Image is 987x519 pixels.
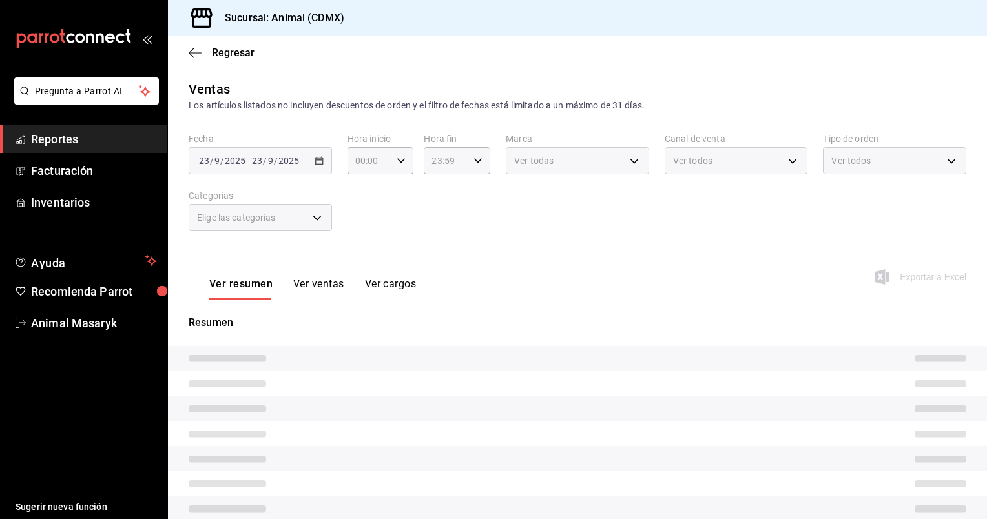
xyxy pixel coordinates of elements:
[831,154,871,167] span: Ver todos
[214,156,220,166] input: --
[251,156,263,166] input: --
[514,154,554,167] span: Ver todas
[209,278,273,300] button: Ver resumen
[31,162,157,179] span: Facturación
[142,34,152,44] button: open_drawer_menu
[197,211,276,224] span: Elige las categorías
[263,156,267,166] span: /
[31,130,157,148] span: Reportes
[31,283,157,300] span: Recomienda Parrot
[224,156,246,166] input: ----
[293,278,344,300] button: Ver ventas
[267,156,274,166] input: --
[348,134,414,143] label: Hora inicio
[214,10,344,26] h3: Sucursal: Animal (CDMX)
[14,77,159,105] button: Pregunta a Parrot AI
[673,154,712,167] span: Ver todos
[189,191,332,200] label: Categorías
[31,253,140,269] span: Ayuda
[16,500,157,514] span: Sugerir nueva función
[247,156,250,166] span: -
[424,134,490,143] label: Hora fin
[189,134,332,143] label: Fecha
[209,278,416,300] div: navigation tabs
[31,314,157,332] span: Animal Masaryk
[506,134,649,143] label: Marca
[189,99,966,112] div: Los artículos listados no incluyen descuentos de orden y el filtro de fechas está limitado a un m...
[31,194,157,211] span: Inventarios
[823,134,966,143] label: Tipo de orden
[189,46,255,59] button: Regresar
[665,134,808,143] label: Canal de venta
[198,156,210,166] input: --
[220,156,224,166] span: /
[278,156,300,166] input: ----
[274,156,278,166] span: /
[189,79,230,99] div: Ventas
[9,94,159,107] a: Pregunta a Parrot AI
[212,46,255,59] span: Regresar
[365,278,417,300] button: Ver cargos
[35,85,139,98] span: Pregunta a Parrot AI
[210,156,214,166] span: /
[189,315,966,331] p: Resumen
